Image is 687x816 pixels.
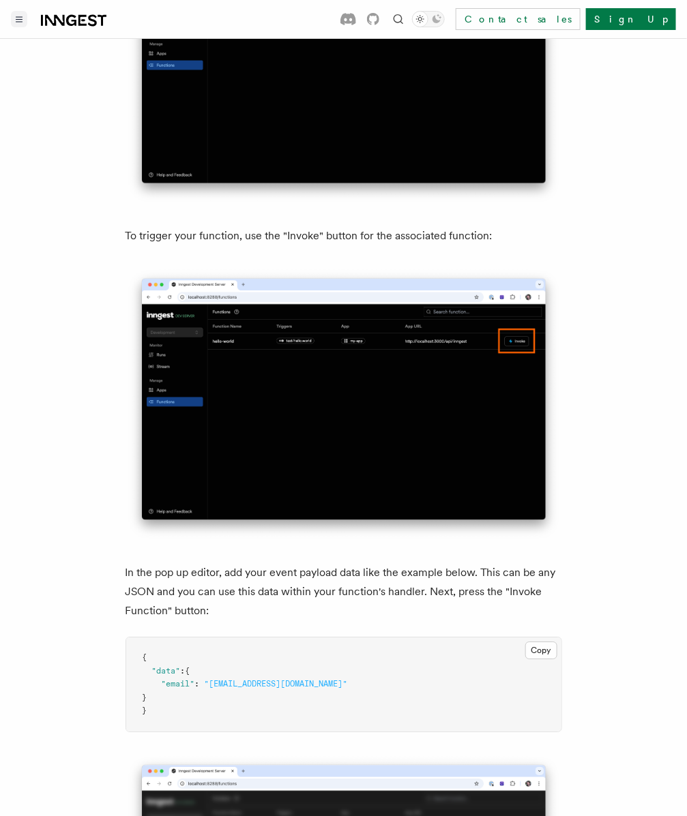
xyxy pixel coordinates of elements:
[126,563,562,620] p: In the pop up editor, add your event payload data like the example below. This can be any JSON an...
[143,652,147,662] span: {
[126,226,562,245] p: To trigger your function, use the "Invoke" button for the associated function:
[143,693,147,702] span: }
[412,11,445,27] button: Toggle dark mode
[152,666,181,676] span: "data"
[186,666,190,676] span: {
[162,679,195,689] span: "email"
[525,641,557,659] button: Copy
[143,706,147,715] span: }
[205,679,348,689] span: "[EMAIL_ADDRESS][DOMAIN_NAME]"
[390,11,407,27] button: Find something...
[126,267,562,541] img: Inngest Dev Server web interface's functions tab with the invoke button highlighted
[181,666,186,676] span: :
[586,8,676,30] a: Sign Up
[456,8,581,30] a: Contact sales
[11,11,27,27] button: Toggle navigation
[195,679,200,689] span: :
